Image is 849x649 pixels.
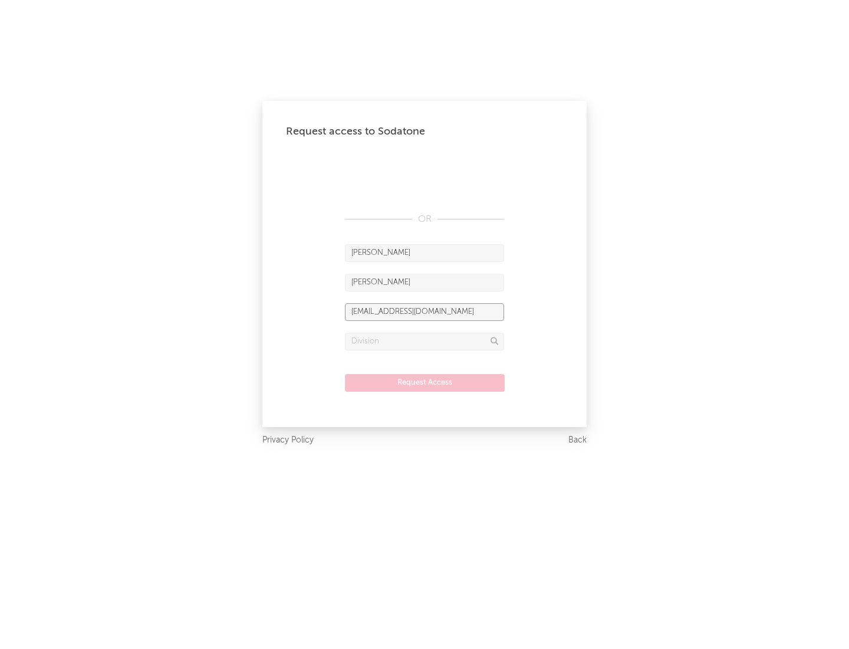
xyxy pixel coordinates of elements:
[286,124,563,139] div: Request access to Sodatone
[345,374,505,392] button: Request Access
[568,433,587,448] a: Back
[345,212,504,227] div: OR
[345,333,504,350] input: Division
[345,244,504,262] input: First Name
[262,433,314,448] a: Privacy Policy
[345,303,504,321] input: Email
[345,274,504,291] input: Last Name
